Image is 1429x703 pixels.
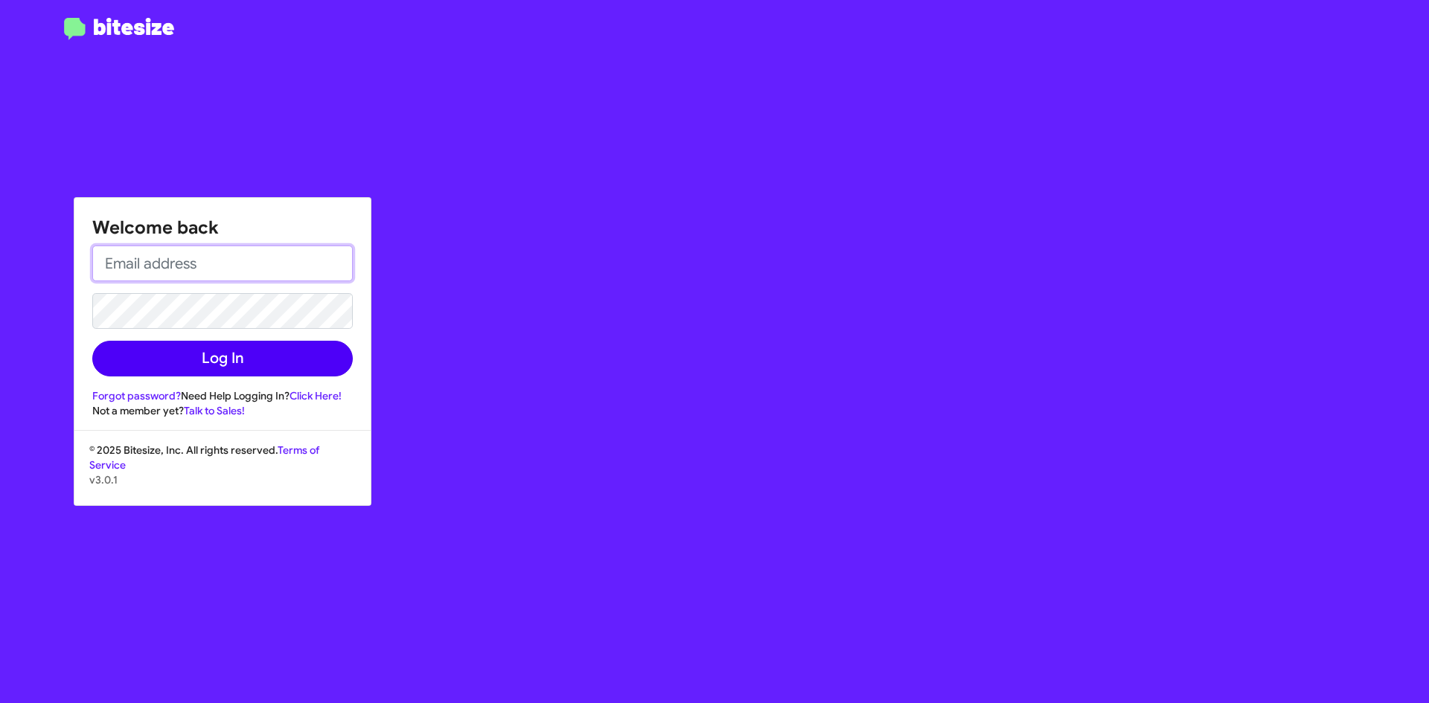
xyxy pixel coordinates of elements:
button: Log In [92,341,353,376]
div: © 2025 Bitesize, Inc. All rights reserved. [74,443,371,505]
div: Not a member yet? [92,403,353,418]
div: Need Help Logging In? [92,388,353,403]
a: Forgot password? [92,389,181,402]
p: v3.0.1 [89,472,356,487]
input: Email address [92,245,353,281]
a: Click Here! [290,389,342,402]
a: Talk to Sales! [184,404,245,417]
h1: Welcome back [92,216,353,240]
